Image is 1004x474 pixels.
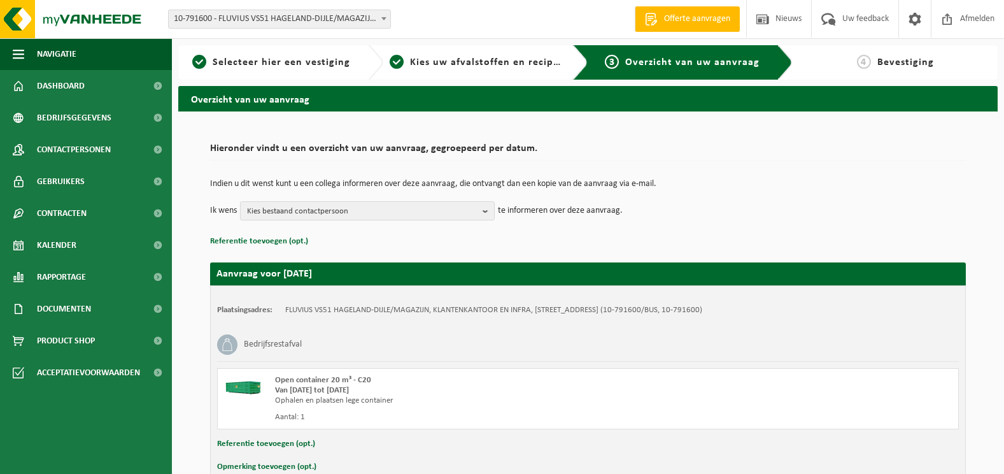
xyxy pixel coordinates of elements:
[37,134,111,166] span: Contactpersonen
[37,102,111,134] span: Bedrijfsgegevens
[210,143,966,161] h2: Hieronder vindt u een overzicht van uw aanvraag, gegroepeerd per datum.
[37,38,76,70] span: Navigatie
[390,55,404,69] span: 2
[605,55,619,69] span: 3
[168,10,391,29] span: 10-791600 - FLUVIUS VS51 HAGELAND-DIJLE/MAGAZIJN, KLANTENKANTOOR EN INFRA - WILSELE
[210,180,966,189] p: Indien u dit wenst kunt u een collega informeren over deze aanvraag, die ontvangt dan een kopie v...
[275,376,371,384] span: Open container 20 m³ - C20
[37,166,85,197] span: Gebruikers
[410,57,585,68] span: Kies uw afvalstoffen en recipiënten
[498,201,623,220] p: te informeren over deze aanvraag.
[37,70,85,102] span: Dashboard
[37,357,140,389] span: Acceptatievoorwaarden
[247,202,477,221] span: Kies bestaand contactpersoon
[625,57,760,68] span: Overzicht van uw aanvraag
[390,55,563,70] a: 2Kies uw afvalstoffen en recipiënten
[192,55,206,69] span: 1
[661,13,733,25] span: Offerte aanvragen
[37,293,91,325] span: Documenten
[285,305,702,315] td: FLUVIUS VS51 HAGELAND-DIJLE/MAGAZIJN, KLANTENKANTOOR EN INFRA, [STREET_ADDRESS] (10-791600/BUS, 1...
[37,197,87,229] span: Contracten
[275,396,639,406] div: Ophalen en plaatsen lege container
[240,201,495,220] button: Kies bestaand contactpersoon
[216,269,312,279] strong: Aanvraag voor [DATE]
[244,334,302,355] h3: Bedrijfsrestafval
[37,325,95,357] span: Product Shop
[275,386,349,394] strong: Van [DATE] tot [DATE]
[275,412,639,422] div: Aantal: 1
[635,6,740,32] a: Offerte aanvragen
[224,375,262,394] img: HK-XC-20-GN-00.png
[178,86,998,111] h2: Overzicht van uw aanvraag
[857,55,871,69] span: 4
[210,233,308,250] button: Referentie toevoegen (opt.)
[37,229,76,261] span: Kalender
[213,57,350,68] span: Selecteer hier een vestiging
[217,436,315,452] button: Referentie toevoegen (opt.)
[210,201,237,220] p: Ik wens
[37,261,86,293] span: Rapportage
[877,57,934,68] span: Bevestiging
[217,306,272,314] strong: Plaatsingsadres:
[169,10,390,28] span: 10-791600 - FLUVIUS VS51 HAGELAND-DIJLE/MAGAZIJN, KLANTENKANTOOR EN INFRA - WILSELE
[185,55,358,70] a: 1Selecteer hier een vestiging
